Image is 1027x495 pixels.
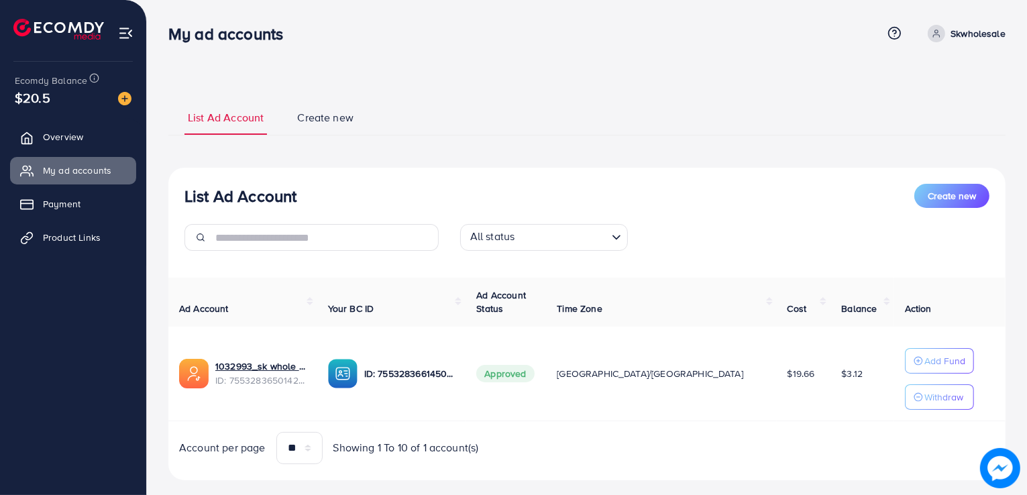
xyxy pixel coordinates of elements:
[557,302,602,315] span: Time Zone
[951,25,1006,42] p: Skwholesale
[179,302,229,315] span: Ad Account
[905,348,974,374] button: Add Fund
[179,359,209,388] img: ic-ads-acc.e4c84228.svg
[905,384,974,410] button: Withdraw
[924,389,963,405] p: Withdraw
[215,360,307,373] a: 1032993_sk whole store_1758636153101
[43,197,80,211] span: Payment
[468,226,518,248] span: All status
[43,130,83,144] span: Overview
[118,92,131,105] img: image
[297,110,354,125] span: Create new
[215,360,307,387] div: <span class='underline'>1032993_sk whole store_1758636153101</span></br>7553283650142601223
[13,19,104,40] img: logo
[905,302,932,315] span: Action
[519,227,606,248] input: Search for option
[928,189,976,203] span: Create new
[215,374,307,387] span: ID: 7553283650142601223
[980,448,1020,488] img: image
[476,288,526,315] span: Ad Account Status
[460,224,628,251] div: Search for option
[184,186,296,206] h3: List Ad Account
[188,110,264,125] span: List Ad Account
[10,190,136,217] a: Payment
[841,367,863,380] span: $3.12
[43,231,101,244] span: Product Links
[179,440,266,455] span: Account per page
[10,224,136,251] a: Product Links
[10,123,136,150] a: Overview
[788,302,807,315] span: Cost
[10,157,136,184] a: My ad accounts
[15,74,87,87] span: Ecomdy Balance
[476,365,534,382] span: Approved
[841,302,877,315] span: Balance
[168,24,294,44] h3: My ad accounts
[914,184,989,208] button: Create new
[333,440,479,455] span: Showing 1 To 10 of 1 account(s)
[364,366,455,382] p: ID: 7553283661450330119
[328,359,358,388] img: ic-ba-acc.ded83a64.svg
[922,25,1006,42] a: Skwholesale
[118,25,133,41] img: menu
[924,353,965,369] p: Add Fund
[328,302,374,315] span: Your BC ID
[557,367,743,380] span: [GEOGRAPHIC_DATA]/[GEOGRAPHIC_DATA]
[788,367,815,380] span: $19.66
[15,88,50,107] span: $20.5
[43,164,111,177] span: My ad accounts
